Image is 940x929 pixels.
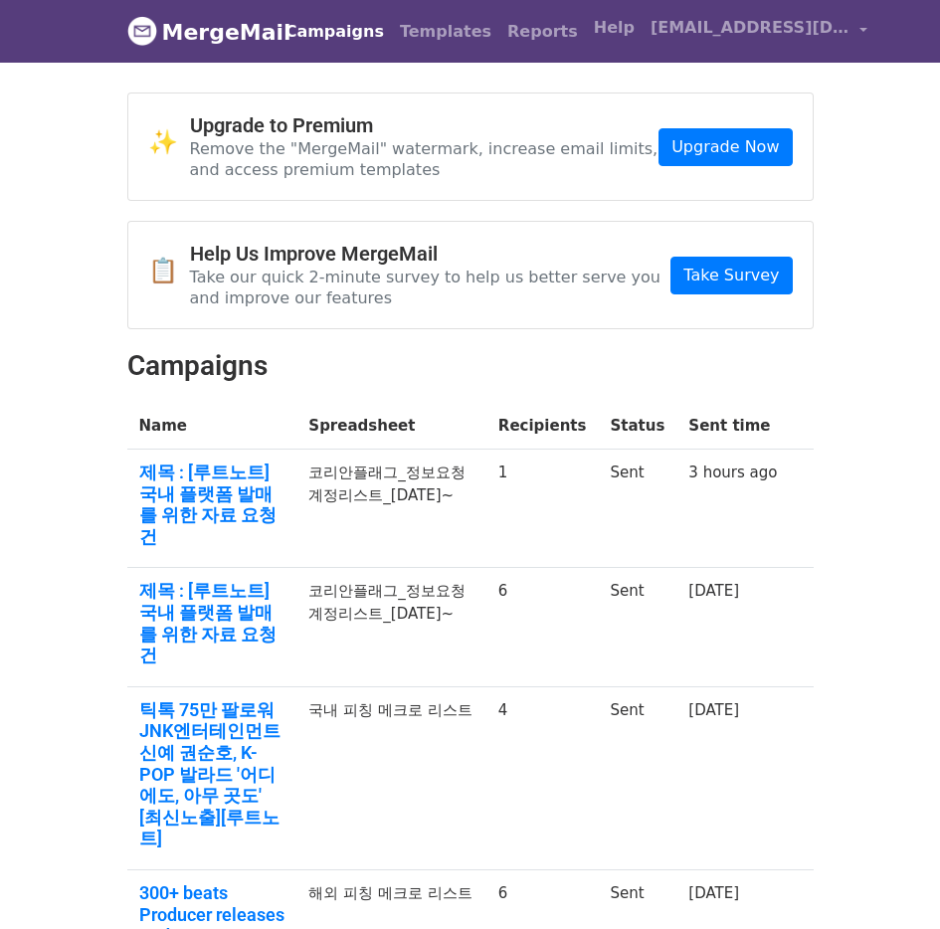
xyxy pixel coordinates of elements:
[190,113,659,137] h4: Upgrade to Premium
[658,128,792,166] a: Upgrade Now
[278,12,392,52] a: Campaigns
[598,450,676,568] td: Sent
[127,349,814,383] h2: Campaigns
[296,568,486,686] td: 코리안플래그_정보요청계정리스트_[DATE]~
[486,450,599,568] td: 1
[499,12,586,52] a: Reports
[688,701,739,719] a: [DATE]
[139,580,285,665] a: 제목 : [루트노트] 국내 플랫폼 발매를 위한 자료 요청 건
[296,450,486,568] td: 코리안플래그_정보요청계정리스트_[DATE]~
[676,403,789,450] th: Sent time
[139,462,285,547] a: 제목 : [루트노트] 국내 플랫폼 발매를 위한 자료 요청 건
[688,464,777,481] a: 3 hours ago
[486,686,599,869] td: 4
[392,12,499,52] a: Templates
[296,403,486,450] th: Spreadsheet
[296,686,486,869] td: 국내 피칭 메크로 리스트
[127,403,297,450] th: Name
[598,686,676,869] td: Sent
[148,128,190,157] span: ✨
[586,8,643,48] a: Help
[127,16,157,46] img: MergeMail logo
[486,403,599,450] th: Recipients
[651,16,849,40] span: [EMAIL_ADDRESS][DOMAIN_NAME]
[148,257,190,285] span: 📋
[688,582,739,600] a: [DATE]
[598,403,676,450] th: Status
[486,568,599,686] td: 6
[127,11,262,53] a: MergeMail
[190,267,671,308] p: Take our quick 2-minute survey to help us better serve you and improve our features
[598,568,676,686] td: Sent
[139,699,285,849] a: 틱톡 75만 팔로워 JNK엔터테인먼트 신예 권순호, K-POP 발라드 '어디에도, 아무 곳도' [최신노출][루트노트]
[670,257,792,294] a: Take Survey
[688,884,739,902] a: [DATE]
[643,8,875,55] a: [EMAIL_ADDRESS][DOMAIN_NAME]
[190,138,659,180] p: Remove the "MergeMail" watermark, increase email limits, and access premium templates
[190,242,671,266] h4: Help Us Improve MergeMail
